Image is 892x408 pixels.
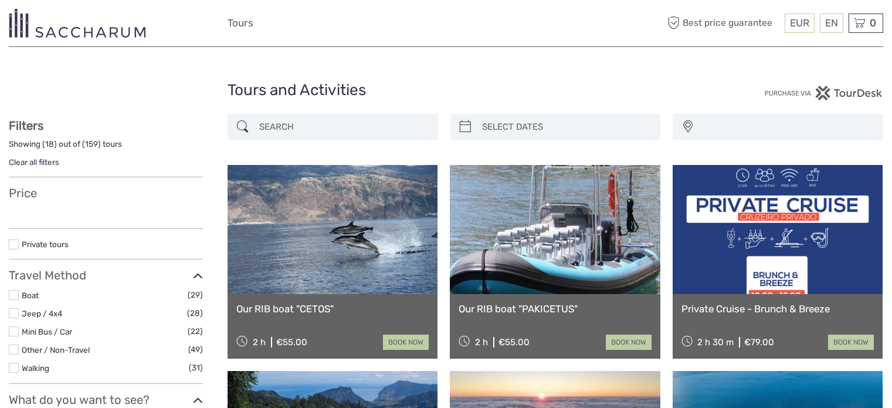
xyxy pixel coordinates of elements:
[22,309,62,318] a: Jeep / 4x4
[664,14,782,33] span: Best price guarantee
[45,139,54,150] label: 18
[764,86,883,100] img: PurchaseViaTourDesk.png
[22,291,39,300] a: Boat
[228,81,665,100] h1: Tours and Activities
[276,337,307,348] div: €55.00
[820,14,843,33] div: EN
[228,15,253,32] a: Tours
[22,240,69,249] a: Private tours
[9,268,203,282] h3: Travel Method
[9,119,43,133] strong: Filters
[744,337,774,348] div: €79.00
[253,337,266,348] span: 2 h
[681,303,874,315] a: Private Cruise - Brunch & Breeze
[187,306,203,320] span: (28)
[22,363,49,373] a: Walking
[9,393,203,407] h3: What do you want to see?
[9,157,59,167] a: Clear all filters
[459,303,651,315] a: Our RIB boat "PAKICETUS"
[9,139,203,157] div: Showing ( ) out of ( ) tours
[606,335,652,350] a: book now
[22,345,90,355] a: Other / Non-Travel
[189,361,203,375] span: (31)
[85,139,98,150] label: 159
[498,337,530,348] div: €55.00
[188,288,203,302] span: (29)
[383,335,429,350] a: book now
[475,337,488,348] span: 2 h
[697,337,734,348] span: 2 h 30 m
[22,327,72,336] a: Mini Bus / Car
[9,186,203,200] h3: Price
[9,9,145,38] img: 3281-7c2c6769-d4eb-44b0-bed6-48b5ed3f104e_logo_small.png
[868,17,878,29] span: 0
[790,17,809,29] span: EUR
[236,303,429,315] a: Our RIB boat "CETOS"
[828,335,874,350] a: book now
[188,343,203,356] span: (49)
[188,325,203,338] span: (22)
[477,117,655,137] input: SELECT DATES
[255,117,432,137] input: SEARCH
